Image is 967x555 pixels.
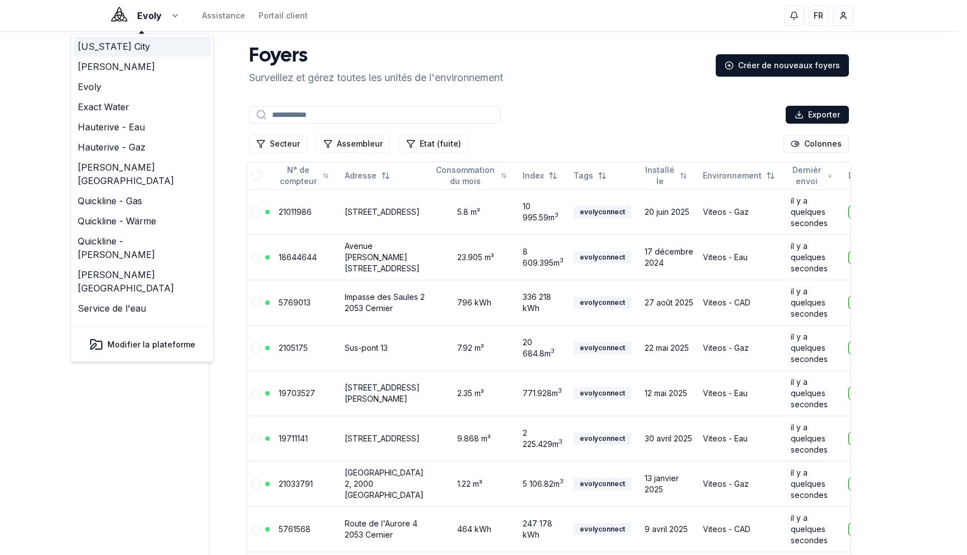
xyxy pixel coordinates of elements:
[73,77,211,97] a: Evoly
[78,333,206,356] button: Modifier la plateforme
[73,137,211,157] a: Hauterive - Gaz
[73,231,211,265] a: Quickline - [PERSON_NAME]
[73,57,211,77] a: [PERSON_NAME]
[73,157,211,191] a: [PERSON_NAME][GEOGRAPHIC_DATA]
[73,36,211,57] a: [US_STATE] City
[73,211,211,231] a: Quickline - Wärme
[73,97,211,117] a: Exact Water
[73,298,211,318] a: Service de l'eau
[73,117,211,137] a: Hauterive - Eau
[73,191,211,211] a: Quickline - Gas
[73,265,211,298] a: [PERSON_NAME][GEOGRAPHIC_DATA]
